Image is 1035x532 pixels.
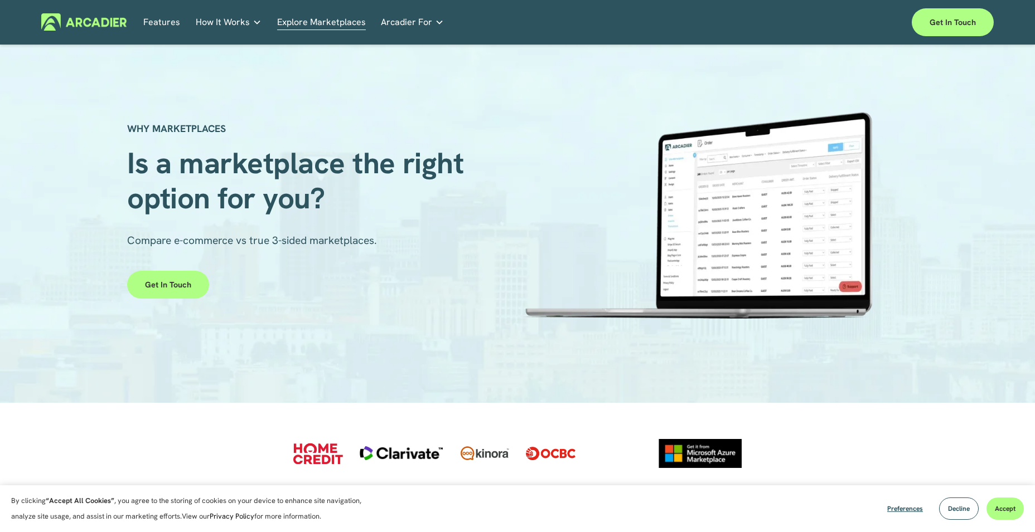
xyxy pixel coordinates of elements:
[210,511,254,521] a: Privacy Policy
[887,504,923,513] span: Preferences
[277,13,366,31] a: Explore Marketplaces
[41,13,127,31] img: Arcadier
[879,497,931,520] button: Preferences
[11,493,374,524] p: By clicking , you agree to the storing of cookies on your device to enhance site navigation, anal...
[127,122,226,135] strong: WHY MARKETPLACES
[979,479,1035,532] iframe: Chat Widget
[948,504,970,513] span: Decline
[143,13,180,31] a: Features
[196,13,262,31] a: folder dropdown
[127,271,209,299] a: Get in touch
[46,496,114,505] strong: “Accept All Cookies”
[127,233,377,247] span: Compare e-commerce vs true 3-sided marketplaces.
[127,144,471,217] span: Is a marketplace the right option for you?
[939,497,979,520] button: Decline
[912,8,994,36] a: Get in touch
[381,14,432,30] span: Arcadier For
[381,13,444,31] a: folder dropdown
[196,14,250,30] span: How It Works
